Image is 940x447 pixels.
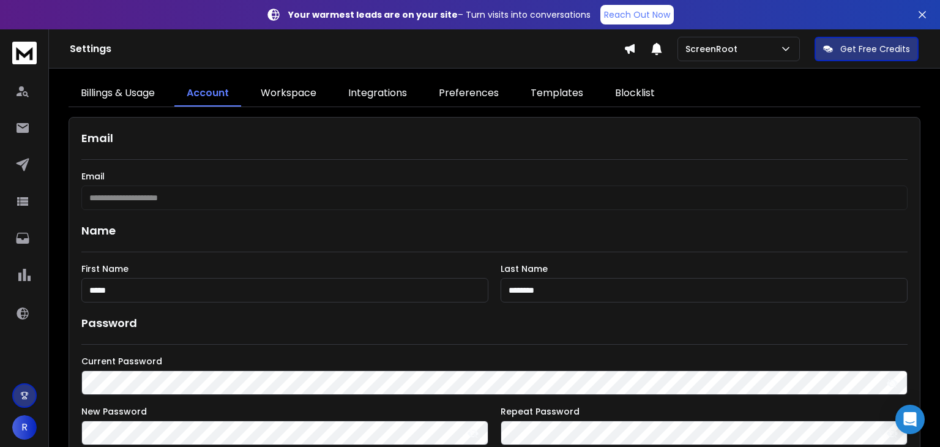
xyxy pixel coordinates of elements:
[12,42,37,64] img: logo
[501,265,908,273] label: Last Name
[895,405,925,434] div: Open Intercom Messenger
[69,81,167,107] a: Billings & Usage
[81,315,137,332] h1: Password
[336,81,419,107] a: Integrations
[81,172,908,181] label: Email
[501,407,908,416] label: Repeat Password
[840,43,910,55] p: Get Free Credits
[427,81,511,107] a: Preferences
[81,265,488,273] label: First Name
[174,81,241,107] a: Account
[81,222,908,239] h1: Name
[12,415,37,440] button: R
[81,130,908,147] h1: Email
[81,407,488,416] label: New Password
[600,5,674,24] a: Reach Out Now
[603,81,667,107] a: Blocklist
[815,37,919,61] button: Get Free Credits
[288,9,458,21] strong: Your warmest leads are on your site
[604,9,670,21] p: Reach Out Now
[288,9,591,21] p: – Turn visits into conversations
[248,81,329,107] a: Workspace
[518,81,595,107] a: Templates
[685,43,742,55] p: ScreenRoot
[70,42,624,56] h1: Settings
[81,357,908,366] label: Current Password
